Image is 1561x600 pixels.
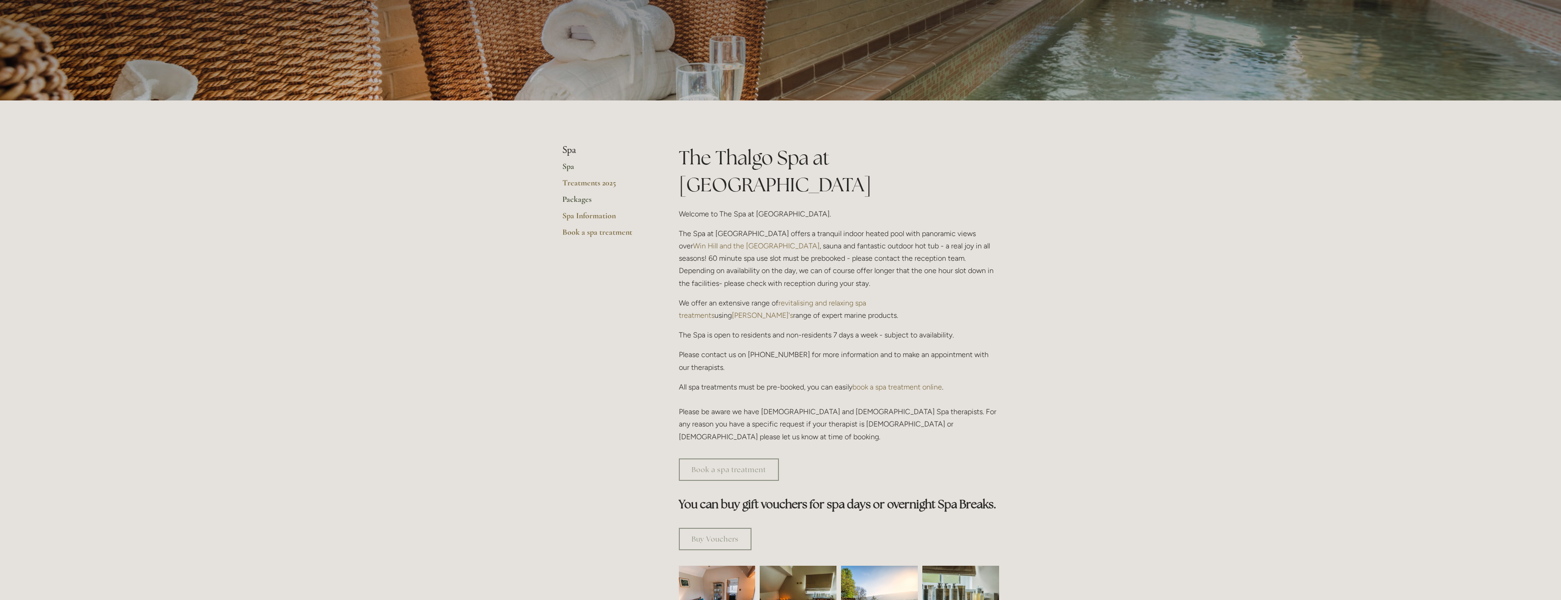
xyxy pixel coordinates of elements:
strong: You can buy gift vouchers for spa days or overnight Spa Breaks. [679,497,996,511]
a: Spa Information [562,211,650,227]
p: The Spa is open to residents and non-residents 7 days a week - subject to availability. [679,329,999,341]
p: We offer an extensive range of using range of expert marine products. [679,297,999,321]
a: book a spa treatment online [852,383,942,391]
a: Book a spa treatment [679,458,779,481]
p: Welcome to The Spa at [GEOGRAPHIC_DATA]. [679,208,999,220]
a: Book a spa treatment [562,227,650,243]
a: Treatments 2025 [562,178,650,194]
a: Packages [562,194,650,211]
h1: The Thalgo Spa at [GEOGRAPHIC_DATA] [679,144,999,198]
a: [PERSON_NAME]'s [732,311,793,320]
p: Please contact us on [PHONE_NUMBER] for more information and to make an appointment with our ther... [679,348,999,373]
p: All spa treatments must be pre-booked, you can easily . Please be aware we have [DEMOGRAPHIC_DATA... [679,381,999,443]
a: Spa [562,161,650,178]
li: Spa [562,144,650,156]
p: The Spa at [GEOGRAPHIC_DATA] offers a tranquil indoor heated pool with panoramic views over , sau... [679,227,999,289]
a: Win Hill and the [GEOGRAPHIC_DATA] [693,242,820,250]
a: Buy Vouchers [679,528,751,550]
